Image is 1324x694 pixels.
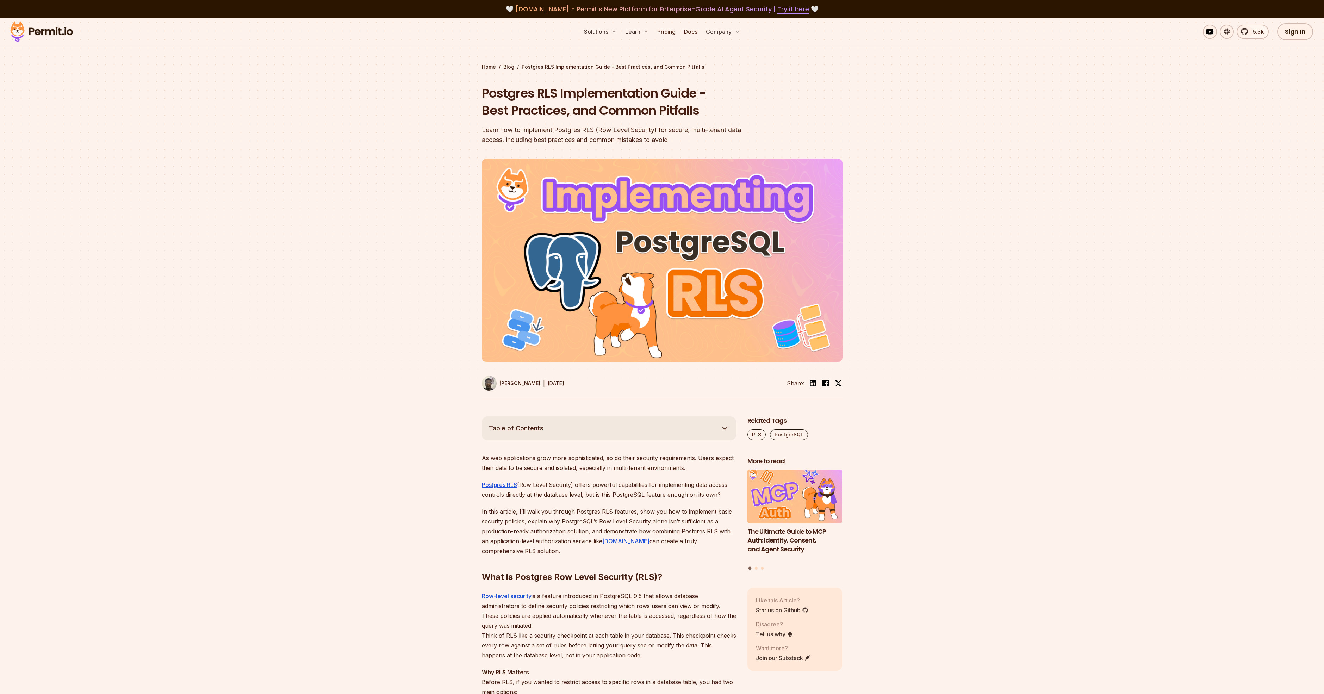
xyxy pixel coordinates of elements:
img: linkedin [809,379,817,388]
a: Sign In [1277,23,1313,40]
p: [PERSON_NAME] [499,380,540,387]
p: is a feature introduced in PostgreSQL 9.5 that allows database administrators to define security ... [482,591,736,660]
a: Blog [503,63,514,70]
span: [DOMAIN_NAME] - Permit's New Platform for Enterprise-Grade AI Agent Security | [515,5,809,13]
a: Try it here [777,5,809,14]
p: (Row Level Security) offers powerful capabilities for implementing data access controls directly ... [482,480,736,500]
h2: Related Tags [747,416,843,425]
button: Company [703,25,743,39]
a: [PERSON_NAME] [482,376,540,391]
img: twitter [835,380,842,387]
p: Want more? [756,644,811,652]
a: Docs [681,25,700,39]
img: Postgres RLS Implementation Guide - Best Practices, and Common Pitfalls [482,159,843,362]
p: As web applications grow more sophisticated, so do their security requirements. Users expect thei... [482,453,736,473]
h1: Postgres RLS Implementation Guide - Best Practices, and Common Pitfalls [482,85,752,119]
span: 5.3k [1249,27,1264,36]
a: Home [482,63,496,70]
a: Star us on Github [756,606,808,614]
time: [DATE] [548,380,564,386]
button: Solutions [581,25,620,39]
strong: Why RLS Matters [482,669,529,676]
button: Go to slide 1 [748,566,752,570]
h2: More to read [747,457,843,466]
button: Go to slide 3 [761,567,764,570]
a: PostgreSQL [770,429,808,440]
div: / / [482,63,843,70]
button: Table of Contents [482,416,736,440]
a: Tell us why [756,630,793,638]
a: RLS [747,429,766,440]
a: 5.3k [1237,25,1269,39]
button: Learn [622,25,652,39]
button: Go to slide 2 [755,567,758,570]
div: 🤍 🤍 [17,4,1307,14]
a: [DOMAIN_NAME] [602,538,649,545]
div: Posts [747,470,843,571]
a: Pricing [654,25,678,39]
a: Postgres RLS [482,481,517,488]
img: Uma Victor [482,376,497,391]
li: 1 of 3 [747,470,843,562]
p: Like this Article? [756,596,808,605]
a: The Ultimate Guide to MCP Auth: Identity, Consent, and Agent SecurityThe Ultimate Guide to MCP Au... [747,470,843,562]
span: Table of Contents [489,423,543,433]
p: Disagree? [756,620,793,628]
img: The Ultimate Guide to MCP Auth: Identity, Consent, and Agent Security [747,470,843,523]
a: Join our Substack [756,654,811,662]
img: Permit logo [7,20,76,44]
h3: The Ultimate Guide to MCP Auth: Identity, Consent, and Agent Security [747,527,843,553]
a: Row-level security [482,593,532,600]
img: facebook [821,379,830,388]
div: | [543,379,545,388]
p: In this article, I’ll walk you through Postgres RLS features, show you how to implement basic sec... [482,507,736,556]
h2: What is Postgres Row Level Security (RLS)? [482,543,736,583]
li: Share: [787,379,804,388]
div: Learn how to implement Postgres RLS (Row Level Security) for secure, multi-tenant data access, in... [482,125,752,145]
